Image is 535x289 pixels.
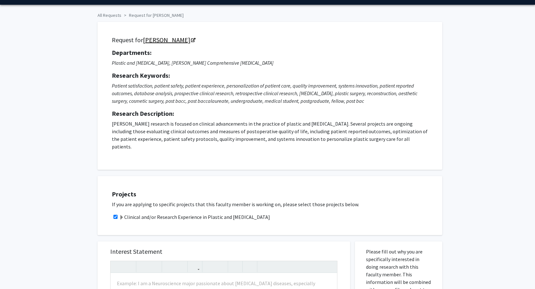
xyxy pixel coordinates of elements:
button: Superscript [164,261,175,272]
button: Ordered list [215,261,226,272]
i: Patient satisfaction, patient safety, patient experience, personalization of patient care, qualit... [112,82,417,104]
button: Strong (Ctrl + B) [138,261,149,272]
button: Subscript [175,261,186,272]
label: Clinical and/or Research Experience in Plastic and [MEDICAL_DATA] [119,213,270,221]
h5: Interest Statement [110,248,337,255]
a: Opens in a new tab [143,36,195,44]
button: Unordered list [204,261,215,272]
iframe: Chat [5,260,27,284]
li: Request for [PERSON_NAME] [121,12,184,19]
button: Link [189,261,200,272]
h5: Request for [112,36,428,44]
p: If you are applying to specific projects that this faculty member is working on, please select th... [112,200,436,208]
button: Insert horizontal rule [244,261,255,272]
strong: Research Keywords: [112,71,170,79]
p: [PERSON_NAME] research is focused on clinical advancements in the practice of plastic and [MEDICA... [112,120,428,150]
strong: Projects [112,190,136,198]
a: All Requests [98,12,121,18]
strong: Departments: [112,49,152,56]
button: Emphasis (Ctrl + I) [149,261,160,272]
strong: Research Description: [112,109,174,117]
button: Fullscreen [324,261,335,272]
button: Undo (Ctrl + Z) [112,261,123,272]
i: Plastic and [MEDICAL_DATA], [PERSON_NAME] Comprehensive [MEDICAL_DATA] [112,60,274,66]
button: Redo (Ctrl + Y) [123,261,134,272]
ol: breadcrumb [98,10,437,19]
button: Remove format [230,261,241,272]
